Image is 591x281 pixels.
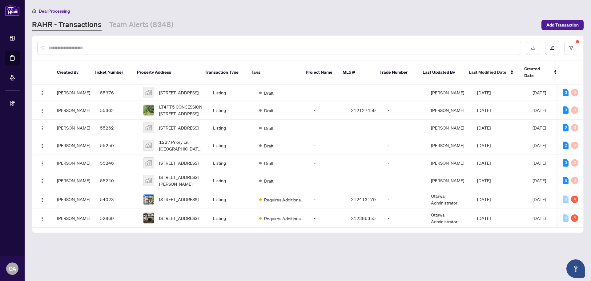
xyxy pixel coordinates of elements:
[40,197,45,202] img: Logo
[571,124,578,131] div: 0
[95,190,138,209] td: 54023
[159,196,199,203] span: [STREET_ADDRESS]
[563,106,569,114] div: 3
[40,91,45,96] img: Logo
[383,190,426,209] td: -
[159,103,203,117] span: LT4PT5 CONCESSION [STREET_ADDRESS]
[309,190,346,209] td: -
[95,171,138,190] td: 55240
[426,85,472,101] td: [PERSON_NAME]
[426,209,472,228] td: Ottawa Administrator
[564,41,578,55] button: filter
[264,160,274,167] span: Draft
[37,158,47,168] button: Logo
[571,177,578,184] div: 0
[533,143,546,148] span: [DATE]
[533,160,546,166] span: [DATE]
[550,46,554,50] span: edit
[571,89,578,96] div: 0
[533,107,546,113] span: [DATE]
[95,85,138,101] td: 55376
[541,20,584,30] button: Add Transaction
[37,176,47,185] button: Logo
[533,178,546,183] span: [DATE]
[57,178,90,183] span: [PERSON_NAME]
[143,194,154,205] img: thumbnail-img
[571,214,578,222] div: 5
[9,264,16,273] span: OA
[57,107,90,113] span: [PERSON_NAME]
[143,213,154,223] img: thumbnail-img
[32,9,36,13] span: home
[159,159,199,166] span: [STREET_ADDRESS]
[208,120,254,136] td: Listing
[477,215,491,221] span: [DATE]
[533,90,546,95] span: [DATE]
[338,60,375,85] th: MLS #
[143,105,154,115] img: thumbnail-img
[545,41,559,55] button: edit
[264,107,274,114] span: Draft
[143,87,154,98] img: thumbnail-img
[208,190,254,209] td: Listing
[464,60,519,85] th: Last Modified Date
[208,209,254,228] td: Listing
[143,122,154,133] img: thumbnail-img
[40,126,45,131] img: Logo
[89,60,132,85] th: Ticket Number
[95,136,138,155] td: 55250
[208,101,254,120] td: Listing
[208,85,254,101] td: Listing
[40,143,45,148] img: Logo
[159,138,203,152] span: 1227 Priory Ln, [GEOGRAPHIC_DATA], [GEOGRAPHIC_DATA], [GEOGRAPHIC_DATA]
[264,89,274,96] span: Draft
[301,60,338,85] th: Project Name
[383,136,426,155] td: -
[563,89,569,96] div: 3
[571,142,578,149] div: 0
[477,178,491,183] span: [DATE]
[531,46,535,50] span: download
[383,209,426,228] td: -
[563,142,569,149] div: 2
[477,160,491,166] span: [DATE]
[143,175,154,186] img: thumbnail-img
[477,143,491,148] span: [DATE]
[57,160,90,166] span: [PERSON_NAME]
[571,159,578,167] div: 0
[477,107,491,113] span: [DATE]
[40,108,45,113] img: Logo
[309,85,346,101] td: -
[563,177,569,184] div: 6
[57,125,90,130] span: [PERSON_NAME]
[208,136,254,155] td: Listing
[37,88,47,97] button: Logo
[264,196,304,203] span: Requires Additional Docs
[309,101,346,120] td: -
[426,190,472,209] td: Ottawa Administrator
[477,125,491,130] span: [DATE]
[159,174,203,187] span: [STREET_ADDRESS][PERSON_NAME]
[563,214,569,222] div: 0
[563,159,569,167] div: 3
[351,196,376,202] span: X12413170
[309,120,346,136] td: -
[533,125,546,130] span: [DATE]
[383,155,426,171] td: -
[57,215,90,221] span: [PERSON_NAME]
[37,123,47,133] button: Logo
[52,60,89,85] th: Created By
[526,41,540,55] button: download
[351,107,376,113] span: X12127459
[469,69,506,76] span: Last Modified Date
[200,60,246,85] th: Transaction Type
[264,125,274,131] span: Draft
[563,196,569,203] div: 0
[32,19,102,31] a: RAHR - Transactions
[375,60,418,85] th: Trade Number
[563,124,569,131] div: 2
[309,171,346,190] td: -
[95,101,138,120] td: 55362
[524,65,550,79] span: Created Date
[37,213,47,223] button: Logo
